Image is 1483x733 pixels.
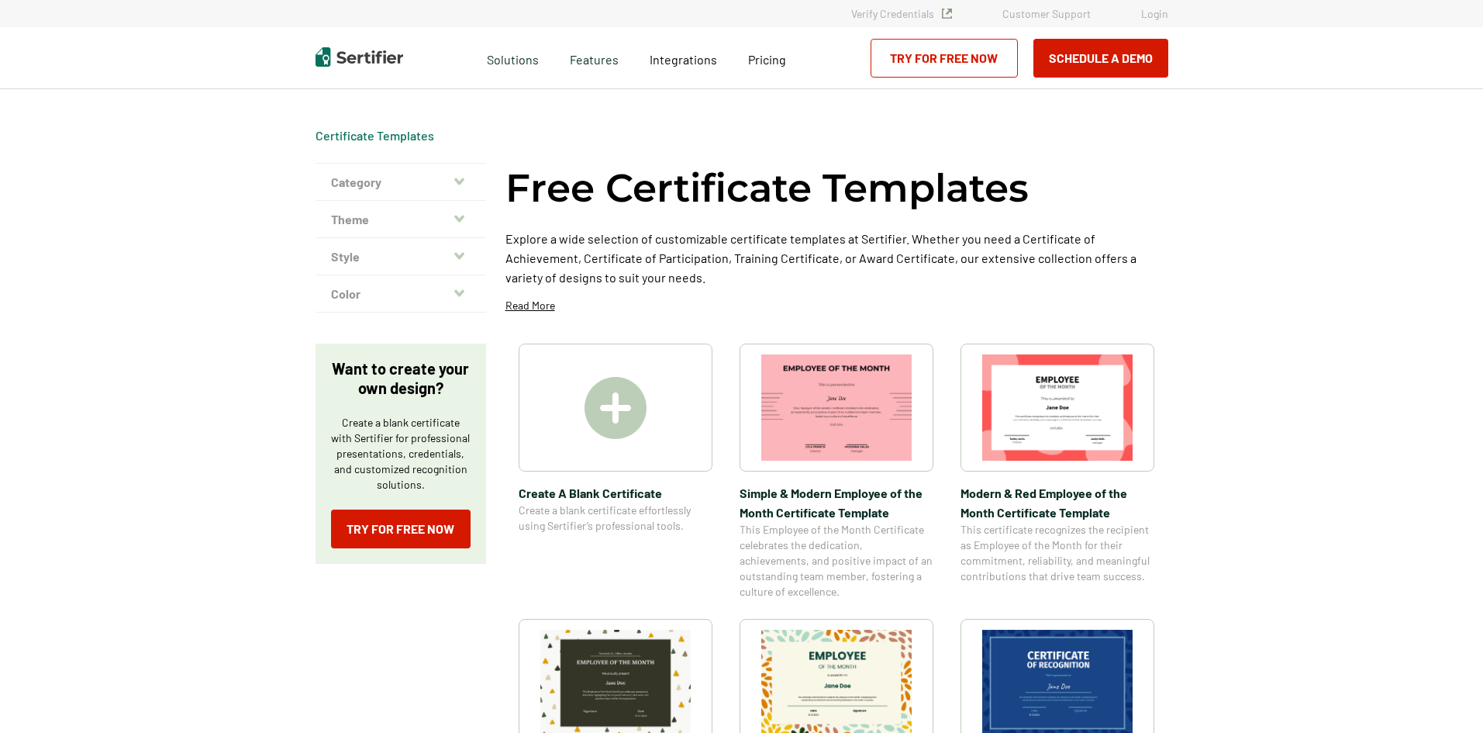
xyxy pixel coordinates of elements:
[505,298,555,313] p: Read More
[331,359,471,398] p: Want to create your own design?
[1002,7,1091,20] a: Customer Support
[1141,7,1168,20] a: Login
[871,39,1018,78] a: Try for Free Now
[316,47,403,67] img: Sertifier | Digital Credentialing Platform
[316,238,486,275] button: Style
[650,52,717,67] span: Integrations
[519,483,712,503] span: Create A Blank Certificate
[505,229,1168,287] p: Explore a wide selection of customizable certificate templates at Sertifier. Whether you need a C...
[519,503,712,534] span: Create a blank certificate effortlessly using Sertifier’s professional tools.
[740,344,933,600] a: Simple & Modern Employee of the Month Certificate TemplateSimple & Modern Employee of the Month C...
[316,275,486,313] button: Color
[961,344,1154,600] a: Modern & Red Employee of the Month Certificate TemplateModern & Red Employee of the Month Certifi...
[740,483,933,522] span: Simple & Modern Employee of the Month Certificate Template
[316,128,434,143] a: Certificate Templates
[650,48,717,67] a: Integrations
[505,163,1029,213] h1: Free Certificate Templates
[961,483,1154,522] span: Modern & Red Employee of the Month Certificate Template
[316,201,486,238] button: Theme
[942,9,952,19] img: Verified
[748,52,786,67] span: Pricing
[761,354,912,461] img: Simple & Modern Employee of the Month Certificate Template
[585,377,647,439] img: Create A Blank Certificate
[487,48,539,67] span: Solutions
[740,522,933,600] span: This Employee of the Month Certificate celebrates the dedication, achievements, and positive impa...
[316,164,486,201] button: Category
[331,510,471,548] a: Try for Free Now
[961,522,1154,584] span: This certificate recognizes the recipient as Employee of the Month for their commitment, reliabil...
[316,128,434,143] div: Breadcrumb
[331,415,471,493] p: Create a blank certificate with Sertifier for professional presentations, credentials, and custom...
[570,48,619,67] span: Features
[748,48,786,67] a: Pricing
[982,354,1133,461] img: Modern & Red Employee of the Month Certificate Template
[851,7,952,20] a: Verify Credentials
